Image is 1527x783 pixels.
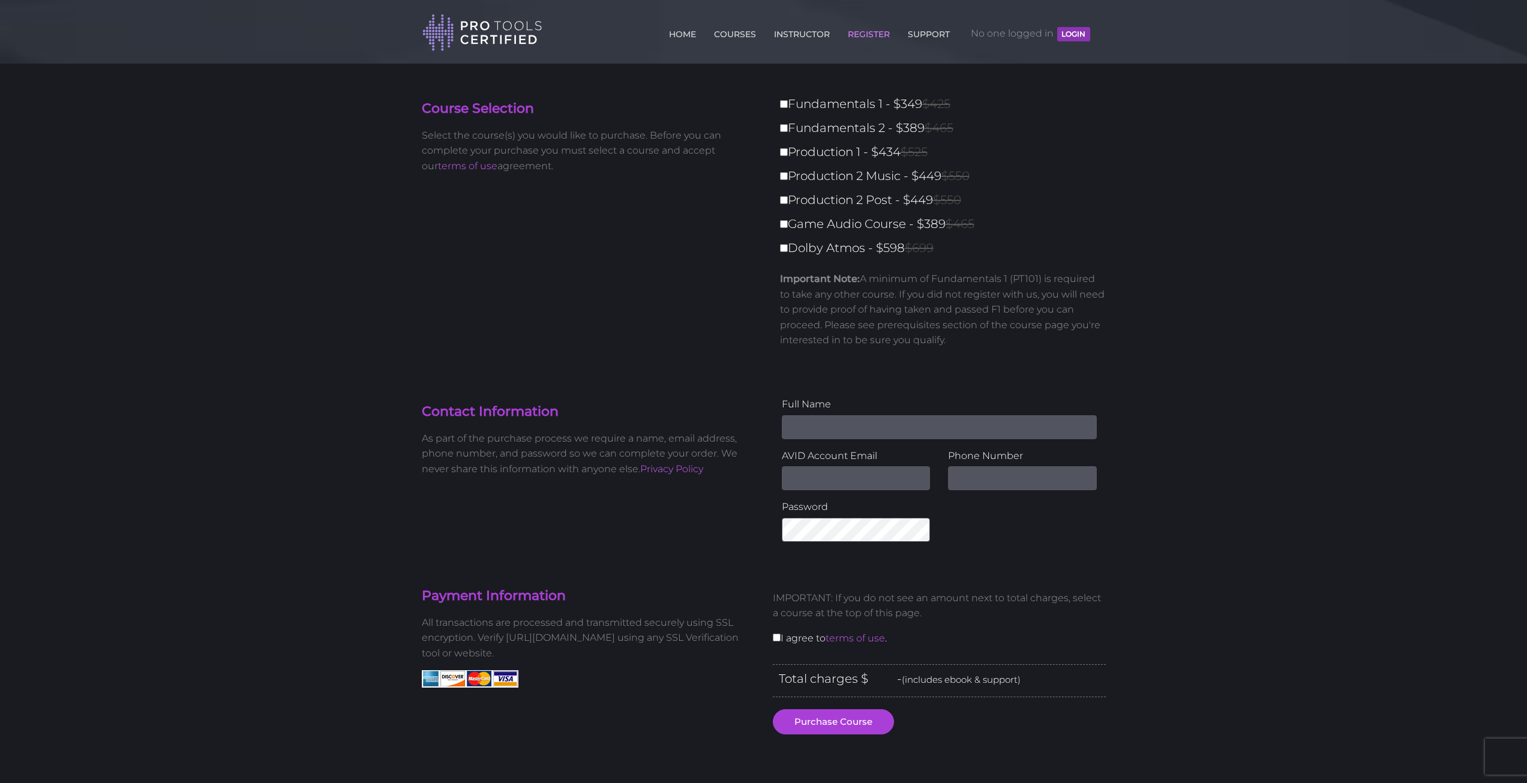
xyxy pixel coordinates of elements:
[1057,27,1090,41] button: LOGIN
[782,448,931,464] label: AVID Account Email
[773,709,894,734] button: Purchase Course
[780,142,1113,163] label: Production 1 - $434
[422,403,755,421] h4: Contact Information
[946,217,974,231] span: $465
[640,463,703,475] a: Privacy Policy
[711,22,759,41] a: COURSES
[780,238,1113,259] label: Dolby Atmos - $598
[780,172,788,180] input: Production 2 Music - $449$550
[780,196,788,204] input: Production 2 Post - $449$550
[933,193,961,207] span: $550
[764,581,1115,664] div: I agree to .
[422,615,755,661] p: All transactions are processed and transmitted securely using SSL encryption. Verify [URL][DOMAIN...
[948,448,1097,464] label: Phone Number
[780,94,1113,115] label: Fundamentals 1 - $349
[438,160,497,172] a: terms of use
[780,166,1113,187] label: Production 2 Music - $449
[902,674,1021,685] span: (includes ebook & support)
[845,22,893,41] a: REGISTER
[422,128,755,174] p: Select the course(s) you would like to purchase. Before you can complete your purchase you must s...
[905,22,953,41] a: SUPPORT
[422,431,755,477] p: As part of the purchase process we require a name, email address, phone number, and password so w...
[780,118,1113,139] label: Fundamentals 2 - $389
[771,22,833,41] a: INSTRUCTOR
[780,244,788,252] input: Dolby Atmos - $598$699
[773,664,1106,697] div: Total charges $ -
[773,590,1106,621] p: IMPORTANT: If you do not see an amount next to total charges, select a course at the top of this ...
[422,670,518,688] img: American Express, Discover, MasterCard, Visa
[780,124,788,132] input: Fundamentals 2 - $389$465
[782,397,1097,412] label: Full Name
[925,121,953,135] span: $465
[422,13,542,52] img: Pro Tools Certified Logo
[780,220,788,228] input: Game Audio Course - $389$465
[782,499,931,515] label: Password
[971,16,1090,52] span: No one logged in
[422,587,755,605] h4: Payment Information
[826,632,885,644] a: terms of use
[941,169,970,183] span: $550
[666,22,699,41] a: HOME
[780,100,788,108] input: Fundamentals 1 - $349$425
[780,214,1113,235] label: Game Audio Course - $389
[780,271,1106,348] p: A minimum of Fundamentals 1 (PT101) is required to take any other course. If you did not register...
[922,97,950,111] span: $425
[905,241,934,255] span: $699
[901,145,928,159] span: $525
[780,148,788,156] input: Production 1 - $434$525
[780,273,860,284] strong: Important Note:
[780,190,1113,211] label: Production 2 Post - $449
[422,100,755,118] h4: Course Selection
